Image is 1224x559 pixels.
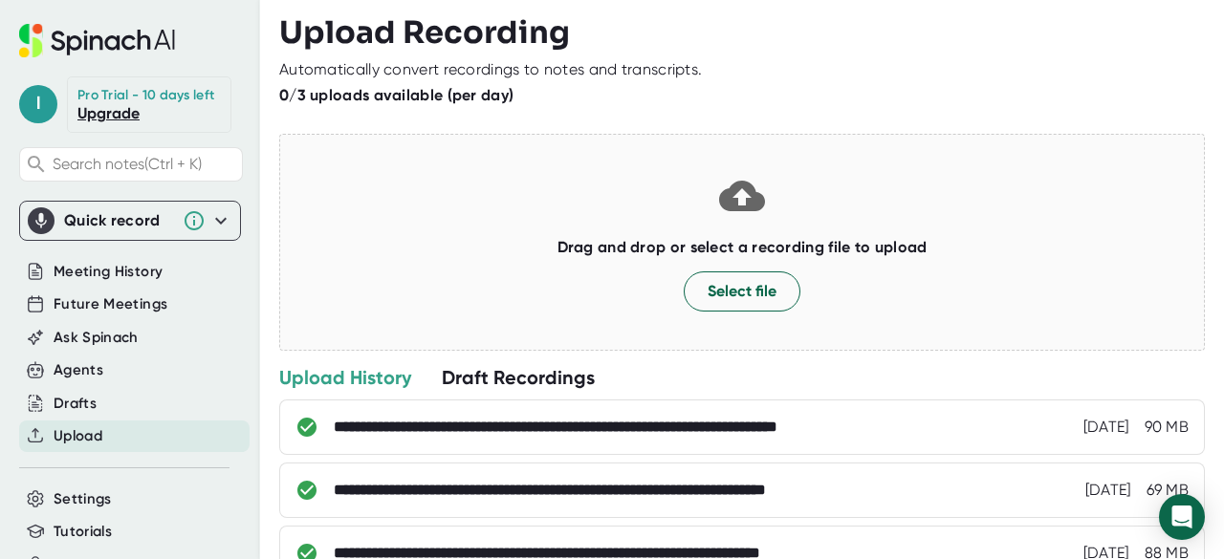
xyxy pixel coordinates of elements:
[684,271,800,312] button: Select file
[28,202,232,240] div: Quick record
[19,85,57,123] span: l
[53,155,237,173] span: Search notes (Ctrl + K)
[279,60,702,79] div: Automatically convert recordings to notes and transcripts.
[1147,481,1190,500] div: 69 MB
[54,425,102,447] button: Upload
[54,488,112,510] button: Settings
[77,104,140,122] a: Upgrade
[64,211,173,230] div: Quick record
[54,261,163,283] button: Meeting History
[1085,481,1131,500] div: 9/24/2025, 10:19:36 AM
[708,280,776,303] span: Select file
[54,521,112,543] button: Tutorials
[54,393,97,415] button: Drafts
[1145,418,1190,437] div: 90 MB
[442,365,595,390] div: Draft Recordings
[54,359,103,381] button: Agents
[77,87,214,104] div: Pro Trial - 10 days left
[279,86,514,104] b: 0/3 uploads available (per day)
[54,293,167,315] button: Future Meetings
[1083,418,1129,437] div: 9/24/2025, 10:21:11 AM
[1159,494,1205,540] div: Open Intercom Messenger
[279,14,1205,51] h3: Upload Recording
[279,365,411,390] div: Upload History
[557,238,928,256] b: Drag and drop or select a recording file to upload
[54,327,139,349] button: Ask Spinach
